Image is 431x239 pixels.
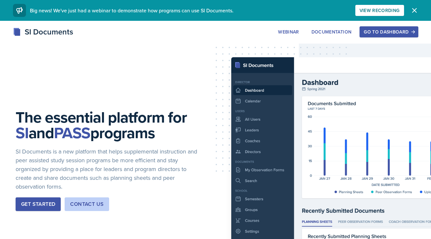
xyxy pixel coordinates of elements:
[360,8,400,13] div: View Recording
[278,29,299,34] div: Webinar
[13,26,73,38] div: SI Documents
[16,197,61,211] button: Get Started
[360,26,418,37] button: Go to Dashboard
[21,200,55,208] div: Get Started
[355,5,404,16] button: View Recording
[307,26,356,37] button: Documentation
[311,29,352,34] div: Documentation
[65,197,109,211] button: Contact Us
[70,200,104,208] div: Contact Us
[274,26,303,37] button: Webinar
[364,29,414,34] div: Go to Dashboard
[30,7,234,14] span: Big news! We've just had a webinar to demonstrate how programs can use SI Documents.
